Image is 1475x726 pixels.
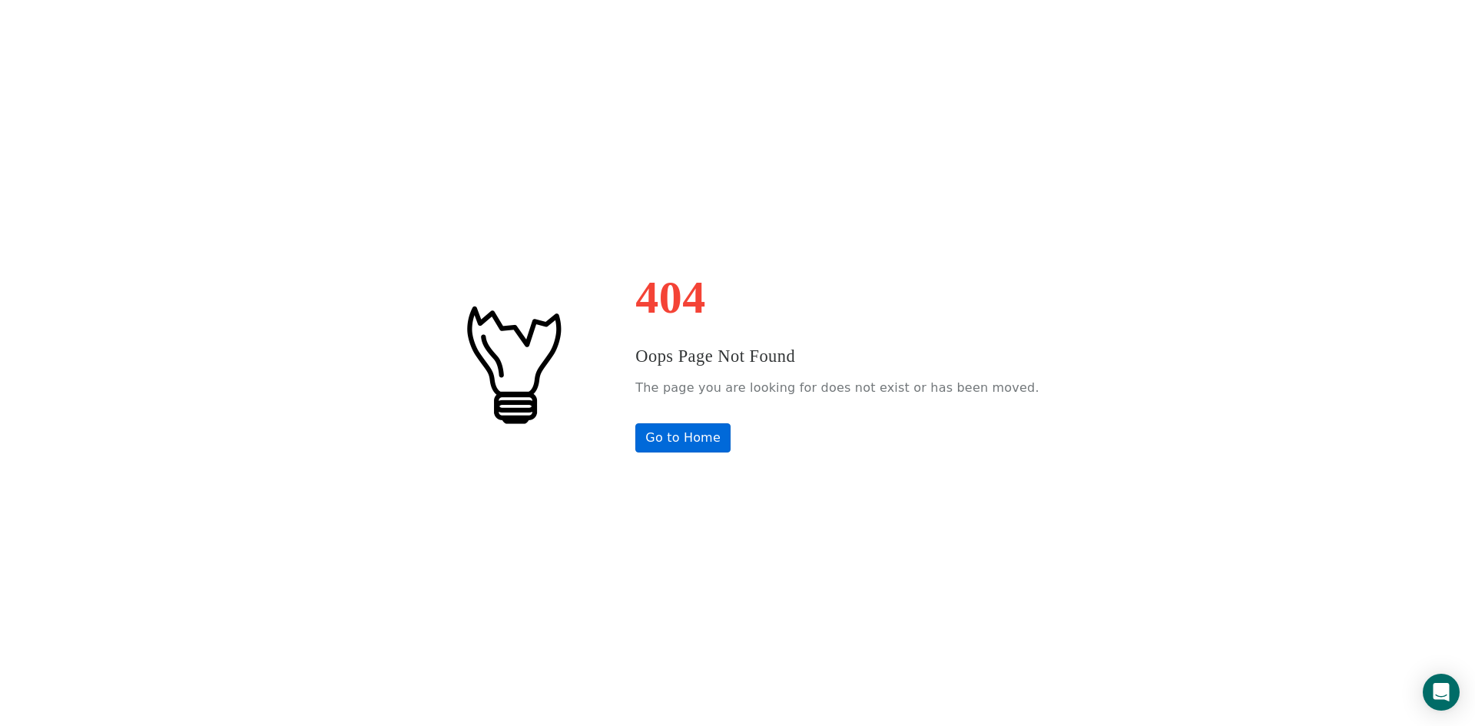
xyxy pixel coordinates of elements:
[635,274,1039,320] h1: 404
[635,343,1039,370] h3: Oops Page Not Found
[635,376,1039,399] p: The page you are looking for does not exist or has been moved.
[1423,674,1460,711] div: Open Intercom Messenger
[635,423,731,453] a: Go to Home
[436,287,589,440] img: #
